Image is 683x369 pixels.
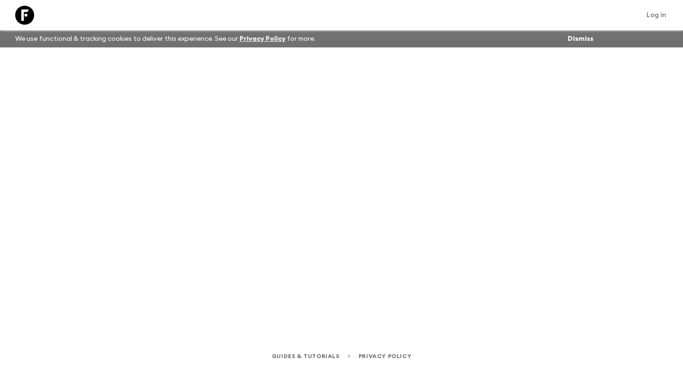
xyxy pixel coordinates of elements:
a: Guides & Tutorials [272,351,340,361]
p: We use functional & tracking cookies to deliver this experience. See our for more. [11,30,319,47]
a: Privacy Policy [240,36,286,42]
a: Privacy Policy [359,351,411,361]
button: Dismiss [565,32,596,46]
a: Log in [641,9,672,22]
